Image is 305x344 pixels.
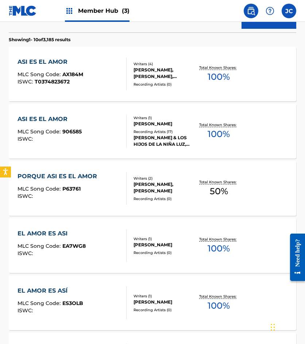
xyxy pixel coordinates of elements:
span: P63761 [62,185,81,192]
a: ASI ES EL AMORMLC Song Code:AX184MISWC:T0374823672Writers (4)[PERSON_NAME], [PERSON_NAME], [PERSO... [9,47,296,101]
span: AX184M [62,71,83,78]
p: Showing 1 - 10 of 3,185 results [9,36,70,43]
div: Recording Artists ( 0 ) [134,307,195,313]
div: [PERSON_NAME] [134,121,195,127]
img: Top Rightsholders [65,7,74,15]
span: ISWC : [18,250,35,257]
img: help [266,7,274,15]
span: MLC Song Code : [18,185,62,192]
div: Writers ( 1 ) [134,236,195,242]
div: Widget de chat [269,309,305,344]
div: Writers ( 4 ) [134,61,195,67]
div: Writers ( 1 ) [134,293,195,299]
p: Total Known Shares: [199,179,238,185]
div: User Menu [282,4,296,18]
span: ISWC : [18,78,35,85]
div: EL AMOR ES ASI [18,229,86,238]
div: [PERSON_NAME] [134,299,195,305]
div: Recording Artists ( 0 ) [134,250,195,255]
span: 100 % [208,242,230,255]
span: ISWC : [18,307,35,314]
div: Recording Artists ( 0 ) [134,82,195,87]
div: ASI ES EL AMOR [18,58,83,66]
span: MLC Song Code : [18,300,62,306]
span: ISWC : [18,136,35,142]
span: Member Hub [78,7,130,15]
div: [PERSON_NAME] & LOS HIJOS DE LA NIÑA LUZ, LOS HIJOS DE LA NIÑA LUZ, [PERSON_NAME], [PERSON_NAME],... [134,134,195,148]
span: 100 % [208,299,230,312]
iframe: Chat Widget [269,309,305,344]
span: MLC Song Code : [18,128,62,135]
div: [PERSON_NAME], [PERSON_NAME], [PERSON_NAME], [PERSON_NAME] [PERSON_NAME] [134,67,195,80]
a: ASI ES EL AMORMLC Song Code:906585ISWC:Writers (1)[PERSON_NAME]Recording Artists (17)[PERSON_NAME... [9,104,296,159]
span: 100 % [208,128,230,141]
span: (3) [122,7,130,14]
div: Recording Artists ( 0 ) [134,196,195,202]
span: T0374823672 [35,78,70,85]
div: PORQUE ASI ES EL AMOR [18,172,101,181]
div: Writers ( 2 ) [134,176,195,181]
div: Writers ( 1 ) [134,115,195,121]
div: Help [263,4,277,18]
div: Recording Artists ( 17 ) [134,129,195,134]
div: [PERSON_NAME], [PERSON_NAME] [134,181,195,194]
span: ISWC : [18,193,35,199]
p: Total Known Shares: [199,65,238,70]
span: 906585 [62,128,82,135]
span: MLC Song Code : [18,243,62,249]
p: Total Known Shares: [199,122,238,128]
a: EL AMOR ES ASIMLC Song Code:EA7WG8ISWC:Writers (1)[PERSON_NAME]Recording Artists (0)Total Known S... [9,218,296,273]
p: Total Known Shares: [199,294,238,299]
span: EA7WG8 [62,243,86,249]
div: ASI ES EL AMOR [18,115,82,124]
img: MLC Logo [9,5,37,16]
img: search [247,7,255,15]
span: 100 % [208,70,230,83]
span: 50 % [210,185,228,198]
div: EL AMOR ES ASÍ [18,286,83,295]
a: Public Search [244,4,258,18]
span: MLC Song Code : [18,71,62,78]
p: Total Known Shares: [199,236,238,242]
span: ES3OLB [62,300,83,306]
iframe: Resource Center [285,228,305,287]
a: PORQUE ASI ES EL AMORMLC Song Code:P63761ISWC:Writers (2)[PERSON_NAME], [PERSON_NAME]Recording Ar... [9,161,296,216]
div: [PERSON_NAME] [134,242,195,248]
a: EL AMOR ES ASÍMLC Song Code:ES3OLBISWC:Writers (1)[PERSON_NAME]Recording Artists (0)Total Known S... [9,275,296,330]
div: Arrastrar [271,316,275,338]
